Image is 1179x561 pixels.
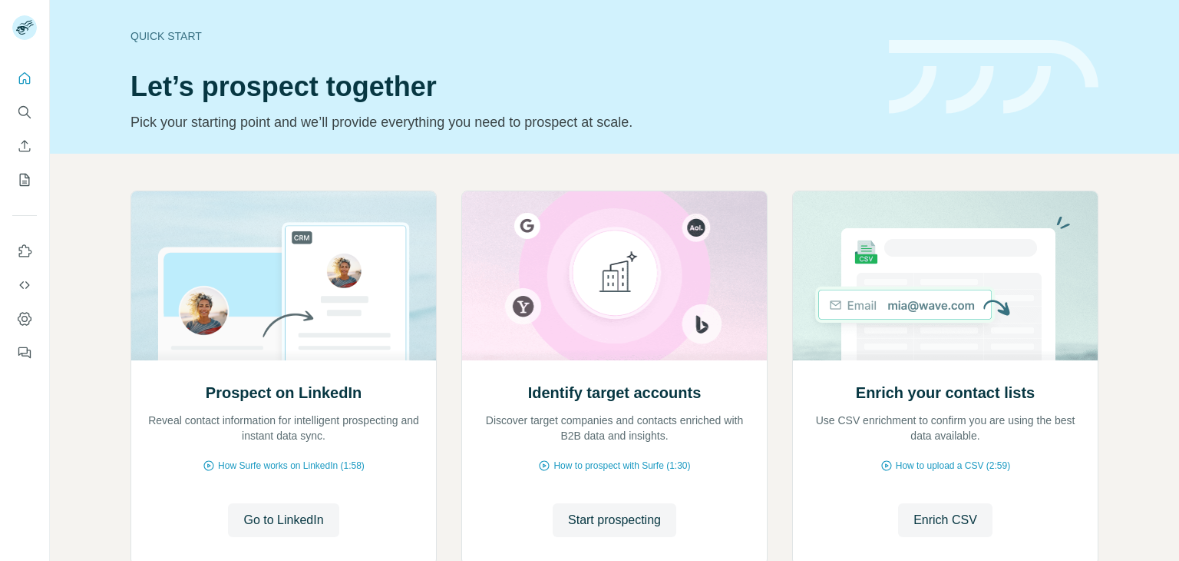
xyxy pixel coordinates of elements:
[243,511,323,529] span: Go to LinkedIn
[12,271,37,299] button: Use Surfe API
[896,459,1010,473] span: How to upload a CSV (2:59)
[856,382,1035,403] h2: Enrich your contact lists
[12,98,37,126] button: Search
[218,459,365,473] span: How Surfe works on LinkedIn (1:58)
[12,339,37,367] button: Feedback
[528,382,702,403] h2: Identify target accounts
[553,503,676,537] button: Start prospecting
[130,111,870,133] p: Pick your starting point and we’ll provide everything you need to prospect at scale.
[568,511,661,529] span: Start prospecting
[130,28,870,44] div: Quick start
[12,237,37,265] button: Use Surfe on LinkedIn
[130,191,437,360] img: Prospect on LinkedIn
[12,305,37,333] button: Dashboard
[898,503,992,537] button: Enrich CSV
[228,503,339,537] button: Go to LinkedIn
[913,511,977,529] span: Enrich CSV
[147,413,421,443] p: Reveal contact information for intelligent prospecting and instant data sync.
[477,413,751,443] p: Discover target companies and contacts enriched with B2B data and insights.
[889,40,1098,115] img: banner
[12,132,37,160] button: Enrich CSV
[130,71,870,102] h1: Let’s prospect together
[206,382,362,403] h2: Prospect on LinkedIn
[808,413,1082,443] p: Use CSV enrichment to confirm you are using the best data available.
[12,65,37,92] button: Quick start
[12,166,37,194] button: My lists
[461,191,768,360] img: Identify target accounts
[553,459,690,473] span: How to prospect with Surfe (1:30)
[792,191,1098,360] img: Enrich your contact lists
